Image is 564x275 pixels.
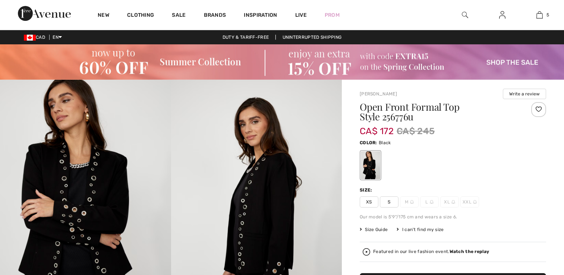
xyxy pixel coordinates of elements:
[493,10,511,20] a: Sign In
[440,196,459,208] span: XL
[410,200,414,204] img: ring-m.svg
[204,12,226,20] a: Brands
[98,12,109,20] a: New
[127,12,154,20] a: Clothing
[53,35,62,40] span: EN
[473,200,477,204] img: ring-m.svg
[244,12,277,20] span: Inspiration
[460,196,479,208] span: XXL
[521,10,558,19] a: 5
[451,200,455,204] img: ring-m.svg
[503,89,546,99] button: Write a review
[363,248,370,256] img: Watch the replay
[18,6,71,21] img: 1ère Avenue
[379,140,391,145] span: Black
[325,11,340,19] a: Prom
[361,151,380,179] div: Black
[360,226,388,233] span: Size Guide
[420,196,439,208] span: L
[450,249,489,254] strong: Watch the replay
[172,12,186,20] a: Sale
[360,140,377,145] span: Color:
[536,10,543,19] img: My Bag
[360,102,515,121] h1: Open Front Formal Top Style 256776u
[400,196,419,208] span: M
[360,118,394,136] span: CA$ 172
[462,10,468,19] img: search the website
[24,35,36,41] img: Canadian Dollar
[360,91,397,97] a: [PERSON_NAME]
[373,249,489,254] div: Featured in our live fashion event.
[24,35,48,40] span: CAD
[380,196,398,208] span: S
[397,226,444,233] div: I can't find my size
[499,10,505,19] img: My Info
[360,187,374,193] div: Size:
[295,11,307,19] a: Live
[360,196,378,208] span: XS
[397,124,435,138] span: CA$ 245
[546,12,549,18] span: 5
[360,214,546,220] div: Our model is 5'9"/175 cm and wears a size 6.
[430,200,434,204] img: ring-m.svg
